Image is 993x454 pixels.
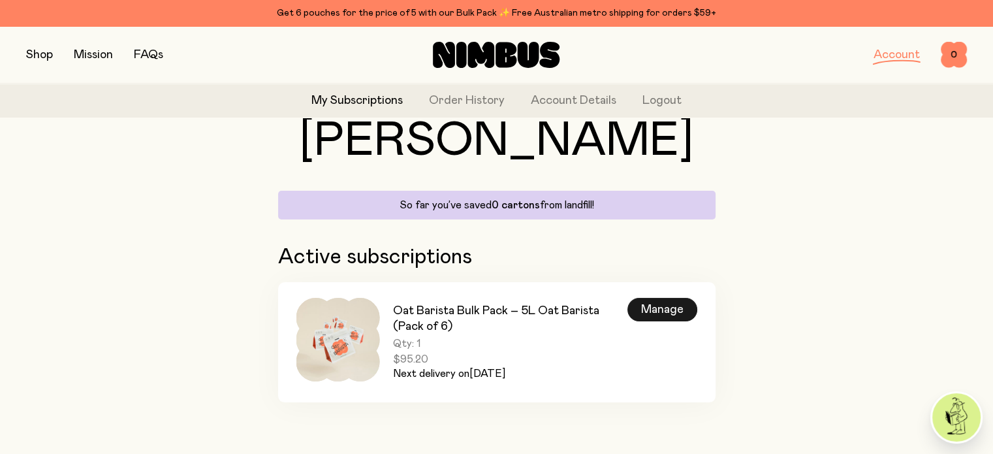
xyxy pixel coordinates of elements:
a: Order History [429,92,505,110]
a: FAQs [134,49,163,61]
a: Account [874,49,920,61]
span: [DATE] [469,368,505,379]
span: 0 cartons [492,200,540,210]
button: 0 [941,42,967,68]
span: Qty: 1 [393,337,627,350]
button: Logout [642,92,682,110]
img: agent [932,393,981,442]
a: My Subscriptions [311,92,403,110]
h1: [PERSON_NAME] [278,118,716,165]
a: Mission [74,49,113,61]
span: $95.20 [393,353,627,366]
p: Next delivery on [393,366,627,381]
div: Get 6 pouches for the price of 5 with our Bulk Pack ✨ Free Australian metro shipping for orders $59+ [26,5,967,21]
h2: Active subscriptions [278,246,716,269]
a: Account Details [531,92,616,110]
p: So far you’ve saved from landfill! [286,199,708,212]
h3: Oat Barista Bulk Pack – 5L Oat Barista (Pack of 6) [393,303,627,334]
a: Oat Barista Bulk Pack – 5L Oat Barista (Pack of 6)Qty: 1$95.20Next delivery on[DATE]Manage [278,282,716,402]
div: Manage [627,298,697,321]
